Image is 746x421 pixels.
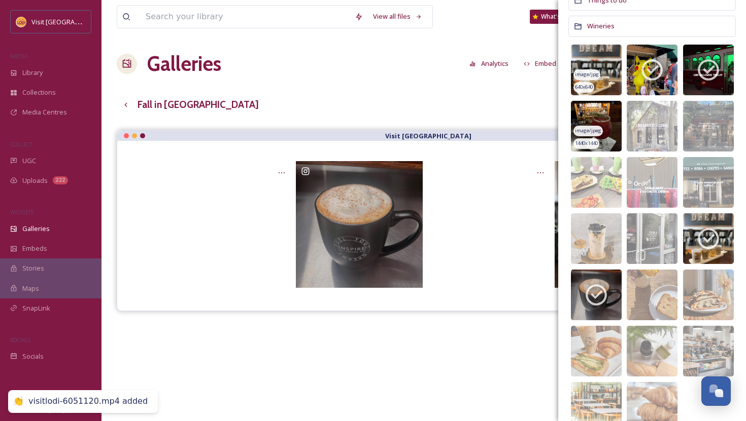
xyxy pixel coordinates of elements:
button: Analytics [464,54,514,73]
span: MEDIA [10,52,28,60]
span: Socials [22,352,44,361]
span: 640 x 640 [575,84,593,91]
img: Square%20Social%20Visit%20Lodi.png [16,17,26,27]
a: Opens media popup. Media description: inspirecoffeelodi-5656223.jpg. [553,161,683,288]
img: fe068e70-dc08-442d-818c-dc9dc899c766.jpg [571,101,622,151]
img: 1ad4822f-14ff-4b71-affe-414811769e07.jpg [627,101,677,151]
span: COLLECT [10,140,32,148]
img: ef888b29-d74f-4a13-9076-d8e32301b0a6.jpg [627,45,677,95]
span: Galleries [22,224,50,234]
img: 5179fc53-ec94-46ce-9dac-d934ebb4fe4f.jpg [627,157,677,208]
span: Stories [22,263,44,273]
a: Analytics [464,54,519,73]
span: Media Centres [22,107,67,117]
button: Open Chat [701,376,731,406]
span: SOCIALS [10,336,30,343]
span: Collections [22,88,56,97]
img: c365d94d-08e9-4f1e-8e5f-c8bbe50c5223.jpg [571,157,622,208]
span: WIDGETS [10,208,33,216]
img: 156ef9e9-ef43-4fc4-8ad9-981c6f945fb5.jpg [683,270,734,320]
img: 77a3e978-1af7-4909-85c3-32e5cdf9293a.jpg [627,270,677,320]
span: Maps [22,284,39,293]
span: SnapLink [22,303,50,313]
img: be339b1c-3813-42a0-8ac5-0dcbe8c143a2.jpg [683,213,734,264]
img: 803fb917-3f17-462f-a891-eaffc4afbefb.jpg [627,213,677,264]
button: Embed [519,54,562,73]
span: 1440 x 1440 [575,140,598,147]
img: 9139ef19-108a-4242-a65e-3dee26224c93.jpg [683,45,734,95]
span: image/jpeg [575,127,601,134]
a: Opens media popup. Media description: inspirecoffeelodi-5859322.jpg. [294,161,424,288]
a: View all files [368,7,427,26]
img: 1e000e6a-7157-47fc-8b3b-1bc03b5ccc2a.jpg [627,326,677,376]
span: Wineries [587,21,615,30]
img: b4d5b624-2a70-4f81-9d73-d171389041b2.jpg [683,157,734,208]
img: 75650331-d566-4498-9d16-d190ee238588.jpg [683,326,734,376]
span: image/jpg [575,71,599,78]
img: d215bf7a-3b5c-43bc-a500-28876e1bc42b.jpg [683,101,734,151]
div: 👏 [13,396,23,407]
div: 222 [53,176,68,184]
span: Visit [GEOGRAPHIC_DATA] [31,17,110,26]
img: 6e423c63-a620-4d68-b268-c35aaea11de7.jpg [571,213,622,264]
span: Embeds [22,244,47,253]
span: Uploads [22,176,48,185]
span: UGC [22,156,36,166]
input: Search your library [141,6,350,28]
h3: Fall in [GEOGRAPHIC_DATA] [138,97,259,112]
img: 276963a6-90a9-4178-bd67-135372fc6dbf.jpg [571,45,622,95]
a: Galleries [147,49,221,79]
a: Opens media popup. Media description: visitlodi-6051120.mp4. [165,161,294,288]
span: Library [22,68,43,78]
strong: Visit [GEOGRAPHIC_DATA] [385,131,471,140]
a: What's New [530,10,581,24]
img: 7a26a904-65db-4edb-85b3-738d6e7984b2.jpg [571,326,622,376]
div: visitlodi-6051120.mp4 added [28,396,148,407]
img: 98acb2df-c11e-4cc4-bee5-763d4ab616c6.jpg [571,270,622,320]
a: Opens media popup. Media description: downtownlodi-6051136.mp4. [424,161,553,288]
